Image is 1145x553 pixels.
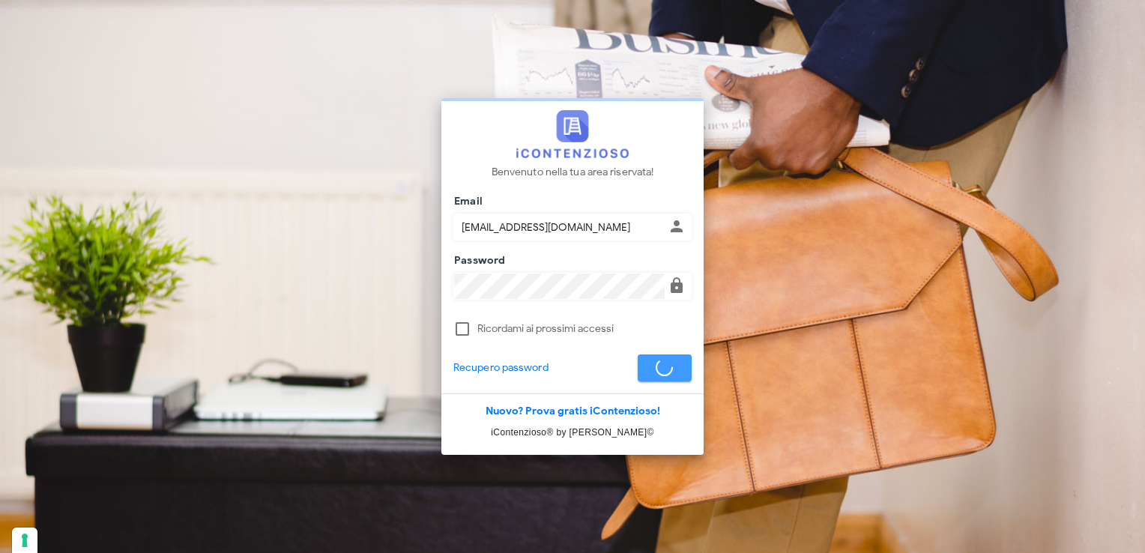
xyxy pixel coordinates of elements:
label: Password [450,253,506,268]
p: Benvenuto nella tua area riservata! [492,164,654,181]
input: Inserisci il tuo indirizzo email [454,214,665,240]
label: Email [450,194,483,209]
a: Nuovo? Prova gratis iContenzioso! [486,405,660,417]
a: Recupero password [453,360,549,376]
p: iContenzioso® by [PERSON_NAME]© [441,425,704,440]
button: Le tue preferenze relative al consenso per le tecnologie di tracciamento [12,528,37,553]
label: Ricordami ai prossimi accessi [477,321,692,336]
